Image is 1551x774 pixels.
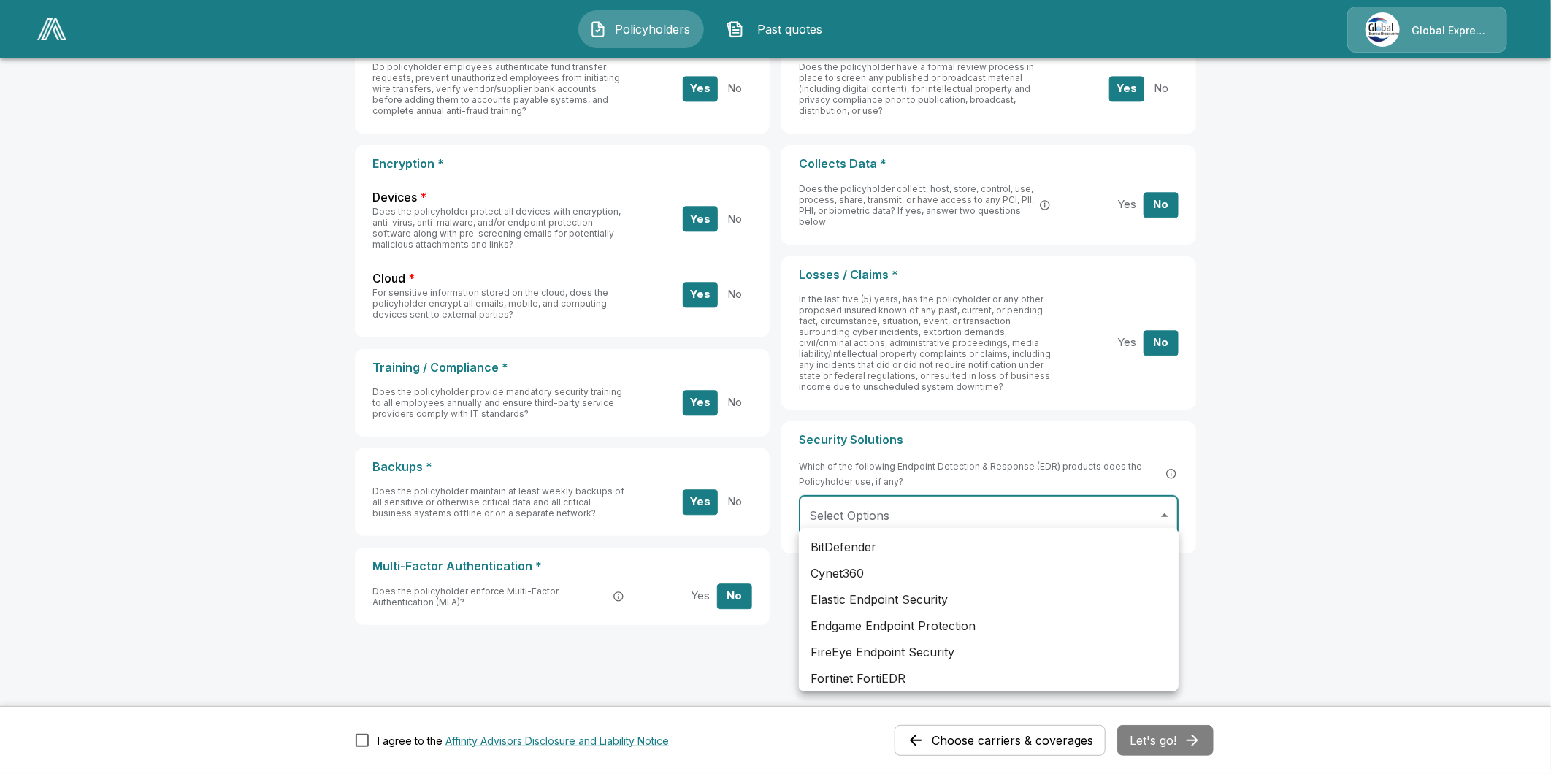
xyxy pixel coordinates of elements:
li: Elastic Endpoint Security [799,586,1179,613]
li: BitDefender [799,534,1179,560]
li: Fortinet FortiEDR [799,665,1179,691]
li: FireEye Endpoint Security [799,639,1179,665]
li: Endgame Endpoint Protection [799,613,1179,639]
li: Cynet360 [799,560,1179,586]
iframe: Chat Widget [1478,704,1551,774]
